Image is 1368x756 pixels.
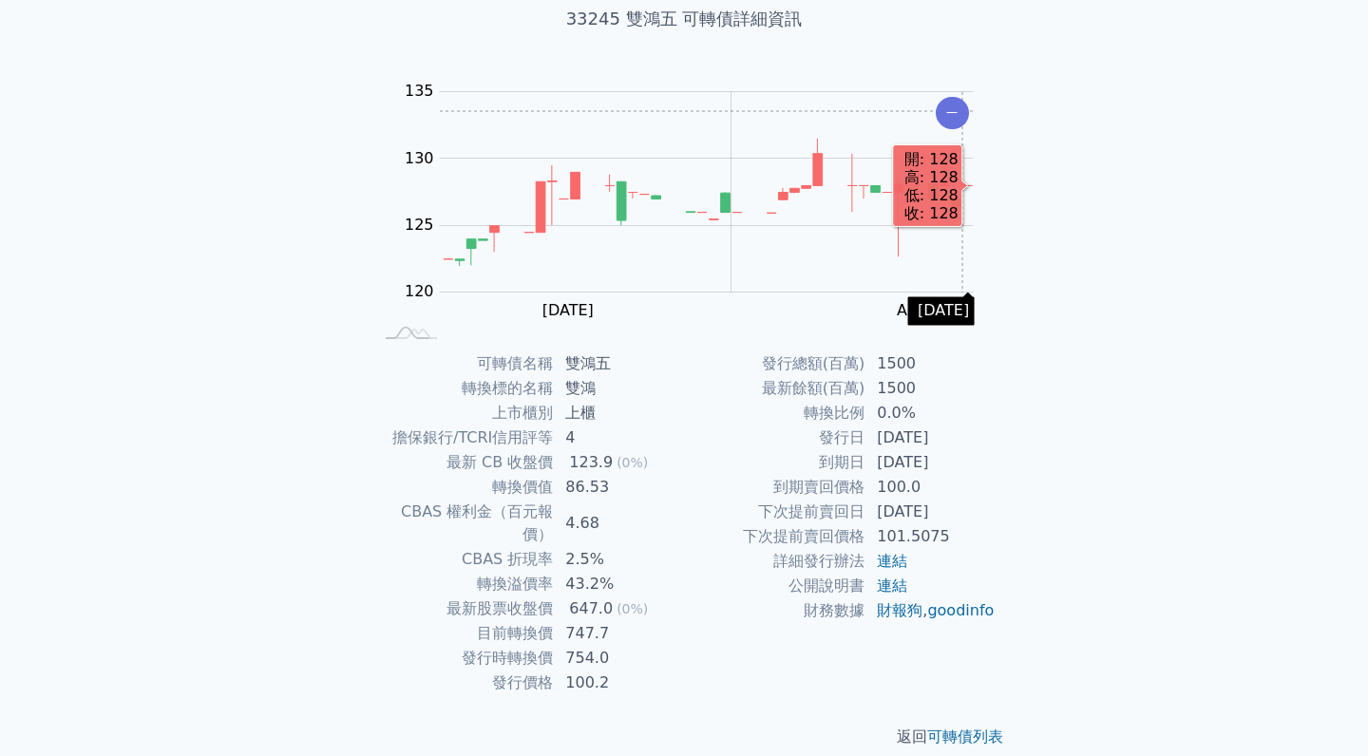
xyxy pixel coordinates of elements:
td: 轉換價值 [372,475,554,500]
td: 詳細發行辦法 [684,549,865,574]
p: 返回 [350,726,1018,748]
td: 下次提前賣回日 [684,500,865,524]
td: CBAS 權利金（百元報價） [372,500,554,547]
tspan: 125 [405,216,434,234]
td: , [865,598,996,623]
td: 財務數據 [684,598,865,623]
span: (0%) [617,455,648,470]
td: 上櫃 [554,401,684,425]
g: Chart [394,82,1019,319]
td: CBAS 折現率 [372,547,554,572]
td: 最新餘額(百萬) [684,376,865,401]
td: 最新 CB 收盤價 [372,450,554,475]
a: 連結 [877,576,907,595]
td: [DATE] [865,450,996,475]
td: [DATE] [865,500,996,524]
td: 發行日 [684,425,865,450]
td: 上市櫃別 [372,401,554,425]
td: 發行時轉換價 [372,646,554,671]
a: 財報狗 [877,601,922,619]
tspan: 130 [405,149,434,167]
td: 4.68 [554,500,684,547]
span: (0%) [617,601,648,616]
td: 86.53 [554,475,684,500]
iframe: Chat Widget [1273,665,1368,756]
td: 0.0% [865,401,996,425]
td: 雙鴻五 [554,351,684,376]
td: 擔保銀行/TCRI信用評等 [372,425,554,450]
td: 到期日 [684,450,865,475]
td: 4 [554,425,684,450]
td: 754.0 [554,646,684,671]
td: 747.7 [554,621,684,646]
td: 1500 [865,376,996,401]
div: 聊天小工具 [1273,665,1368,756]
td: 公開說明書 [684,574,865,598]
h1: 33245 雙鴻五 可轉債詳細資訊 [350,6,1018,32]
a: 可轉債列表 [927,728,1003,746]
td: 100.0 [865,475,996,500]
td: 1500 [865,351,996,376]
td: 43.2% [554,572,684,596]
td: 最新股票收盤價 [372,596,554,621]
td: 目前轉換價 [372,621,554,646]
td: 轉換比例 [684,401,865,425]
tspan: 135 [405,82,434,100]
td: 轉換標的名稱 [372,376,554,401]
td: 100.2 [554,671,684,695]
a: goodinfo [927,601,994,619]
td: [DATE] [865,425,996,450]
td: 101.5075 [865,524,996,549]
td: 轉換溢價率 [372,572,554,596]
td: 發行總額(百萬) [684,351,865,376]
td: 下次提前賣回價格 [684,524,865,549]
td: 可轉債名稱 [372,351,554,376]
a: 連結 [877,552,907,570]
tspan: 120 [405,282,434,300]
td: 到期賣回價格 [684,475,865,500]
tspan: [DATE] [542,301,594,319]
div: 123.9 [565,451,617,474]
tspan: Aug [897,301,926,319]
td: 2.5% [554,547,684,572]
td: 發行價格 [372,671,554,695]
td: 雙鴻 [554,376,684,401]
div: 647.0 [565,597,617,620]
